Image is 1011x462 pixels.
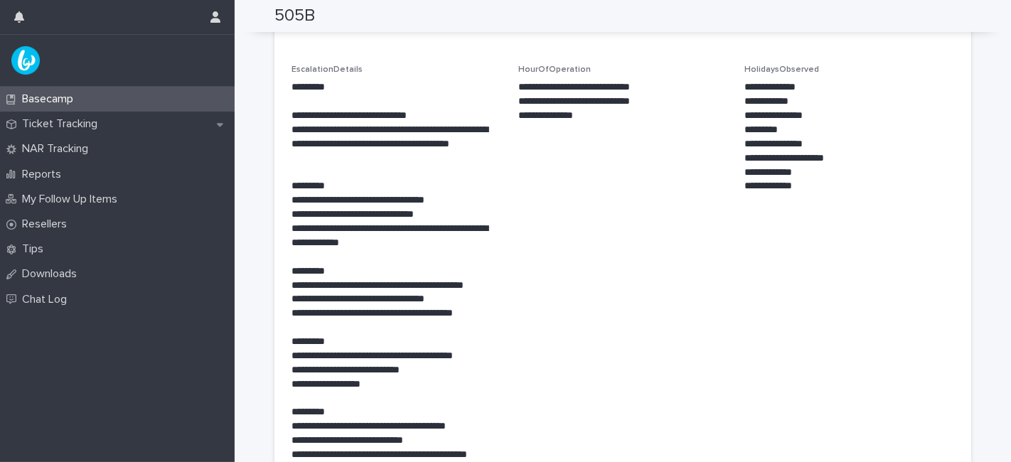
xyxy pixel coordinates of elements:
p: Tips [16,242,55,256]
span: HolidaysObserved [744,65,819,74]
span: EscalationDetails [291,65,363,74]
p: NAR Tracking [16,142,100,156]
h2: 505B [274,6,315,26]
p: Reports [16,168,73,181]
p: My Follow Up Items [16,193,129,206]
span: HourOfOperation [518,65,591,74]
p: Downloads [16,267,88,281]
p: Chat Log [16,293,78,306]
p: Ticket Tracking [16,117,109,131]
img: UPKZpZA3RCu7zcH4nw8l [11,46,40,75]
p: Resellers [16,217,78,231]
p: Basecamp [16,92,85,106]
